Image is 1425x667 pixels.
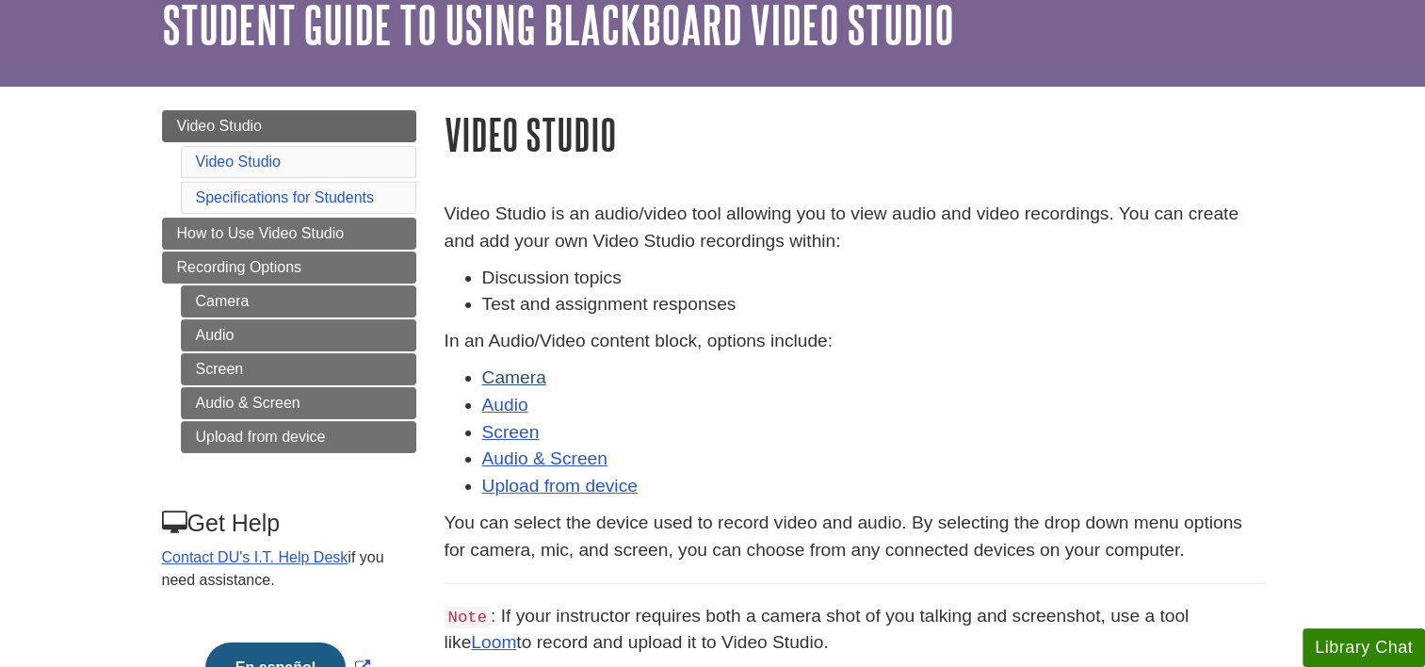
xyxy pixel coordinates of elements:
a: Screen [482,422,540,442]
a: Recording Options [162,252,416,284]
p: if you need assistance. [162,546,414,592]
a: Upload from device [482,476,638,496]
a: Loom [471,632,516,652]
a: Upload from device [181,421,416,453]
a: Screen [181,353,416,385]
li: Discussion topics [482,265,1264,292]
code: Note [445,607,491,628]
a: How to Use Video Studio [162,218,416,250]
span: Video Studio [177,118,262,134]
button: Library Chat [1303,628,1425,667]
a: Video Studio [196,154,281,170]
p: Video Studio is an audio/video tool allowing you to view audio and video recordings. You can crea... [445,201,1264,255]
a: Contact DU's I.T. Help Desk [162,549,348,565]
p: : If your instructor requires both a camera shot of you talking and screenshot, use a tool like t... [445,603,1264,658]
span: Recording Options [177,259,302,275]
li: Test and assignment responses [482,291,1264,318]
p: You can select the device used to record video and audio. By selecting the drop down menu options... [445,510,1264,564]
a: Audio [181,319,416,351]
a: Camera [181,285,416,317]
h3: Get Help [162,510,414,537]
a: Specifications for Students [196,189,374,205]
p: In an Audio/Video content block, options include: [445,328,1264,355]
a: Camera [482,367,546,387]
h1: Video Studio [445,110,1264,158]
span: How to Use Video Studio [177,225,345,241]
a: Audio & Screen [482,448,607,468]
a: Audio [482,395,528,415]
a: Video Studio [162,110,416,142]
a: Audio & Screen [181,387,416,419]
